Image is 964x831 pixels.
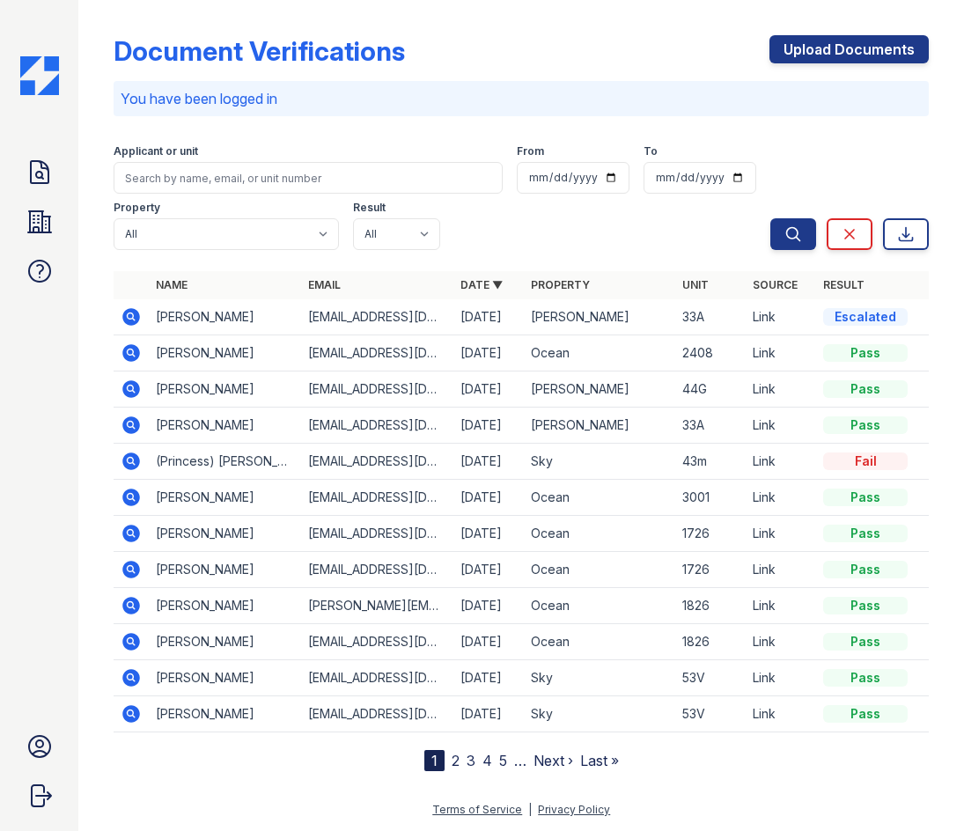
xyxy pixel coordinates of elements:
[823,489,908,506] div: Pass
[453,408,524,444] td: [DATE]
[524,552,676,588] td: Ocean
[301,588,453,624] td: [PERSON_NAME][EMAIL_ADDRESS][DOMAIN_NAME]
[149,444,301,480] td: (Princess) [PERSON_NAME]
[675,444,746,480] td: 43m
[746,335,816,371] td: Link
[746,408,816,444] td: Link
[675,516,746,552] td: 1726
[682,278,709,291] a: Unit
[453,660,524,696] td: [DATE]
[301,516,453,552] td: [EMAIL_ADDRESS][DOMAIN_NAME]
[746,696,816,732] td: Link
[823,380,908,398] div: Pass
[675,660,746,696] td: 53V
[823,344,908,362] div: Pass
[524,624,676,660] td: Ocean
[149,552,301,588] td: [PERSON_NAME]
[753,278,798,291] a: Source
[453,624,524,660] td: [DATE]
[823,705,908,723] div: Pass
[453,696,524,732] td: [DATE]
[453,516,524,552] td: [DATE]
[149,480,301,516] td: [PERSON_NAME]
[531,278,590,291] a: Property
[675,588,746,624] td: 1826
[453,444,524,480] td: [DATE]
[746,480,816,516] td: Link
[467,752,475,769] a: 3
[453,588,524,624] td: [DATE]
[644,144,658,158] label: To
[823,452,908,470] div: Fail
[121,88,922,109] p: You have been logged in
[301,696,453,732] td: [EMAIL_ADDRESS][DOMAIN_NAME]
[482,752,492,769] a: 4
[746,660,816,696] td: Link
[301,480,453,516] td: [EMAIL_ADDRESS][DOMAIN_NAME]
[453,552,524,588] td: [DATE]
[675,696,746,732] td: 53V
[149,408,301,444] td: [PERSON_NAME]
[149,696,301,732] td: [PERSON_NAME]
[524,371,676,408] td: [PERSON_NAME]
[20,56,59,95] img: CE_Icon_Blue-c292c112584629df590d857e76928e9f676e5b41ef8f769ba2f05ee15b207248.png
[769,35,929,63] a: Upload Documents
[823,597,908,614] div: Pass
[308,278,341,291] a: Email
[746,444,816,480] td: Link
[301,552,453,588] td: [EMAIL_ADDRESS][DOMAIN_NAME]
[149,588,301,624] td: [PERSON_NAME]
[301,335,453,371] td: [EMAIL_ADDRESS][DOMAIN_NAME]
[517,144,544,158] label: From
[675,335,746,371] td: 2408
[432,803,522,816] a: Terms of Service
[460,278,503,291] a: Date ▼
[524,588,676,624] td: Ocean
[524,444,676,480] td: Sky
[528,803,532,816] div: |
[675,480,746,516] td: 3001
[746,371,816,408] td: Link
[301,624,453,660] td: [EMAIL_ADDRESS][DOMAIN_NAME]
[452,752,460,769] a: 2
[453,299,524,335] td: [DATE]
[524,696,676,732] td: Sky
[524,516,676,552] td: Ocean
[424,750,445,771] div: 1
[823,669,908,687] div: Pass
[149,299,301,335] td: [PERSON_NAME]
[301,371,453,408] td: [EMAIL_ADDRESS][DOMAIN_NAME]
[823,308,908,326] div: Escalated
[538,803,610,816] a: Privacy Policy
[114,35,405,67] div: Document Verifications
[156,278,188,291] a: Name
[301,444,453,480] td: [EMAIL_ADDRESS][DOMAIN_NAME]
[301,408,453,444] td: [EMAIL_ADDRESS][DOMAIN_NAME]
[580,752,619,769] a: Last »
[149,335,301,371] td: [PERSON_NAME]
[453,371,524,408] td: [DATE]
[453,480,524,516] td: [DATE]
[514,750,526,771] span: …
[114,144,198,158] label: Applicant or unit
[823,633,908,651] div: Pass
[823,278,865,291] a: Result
[149,660,301,696] td: [PERSON_NAME]
[675,371,746,408] td: 44G
[746,624,816,660] td: Link
[149,371,301,408] td: [PERSON_NAME]
[823,561,908,578] div: Pass
[524,335,676,371] td: Ocean
[746,552,816,588] td: Link
[499,752,507,769] a: 5
[534,752,573,769] a: Next ›
[524,480,676,516] td: Ocean
[823,525,908,542] div: Pass
[675,299,746,335] td: 33A
[746,588,816,624] td: Link
[453,335,524,371] td: [DATE]
[149,516,301,552] td: [PERSON_NAME]
[524,299,676,335] td: [PERSON_NAME]
[114,201,160,215] label: Property
[524,660,676,696] td: Sky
